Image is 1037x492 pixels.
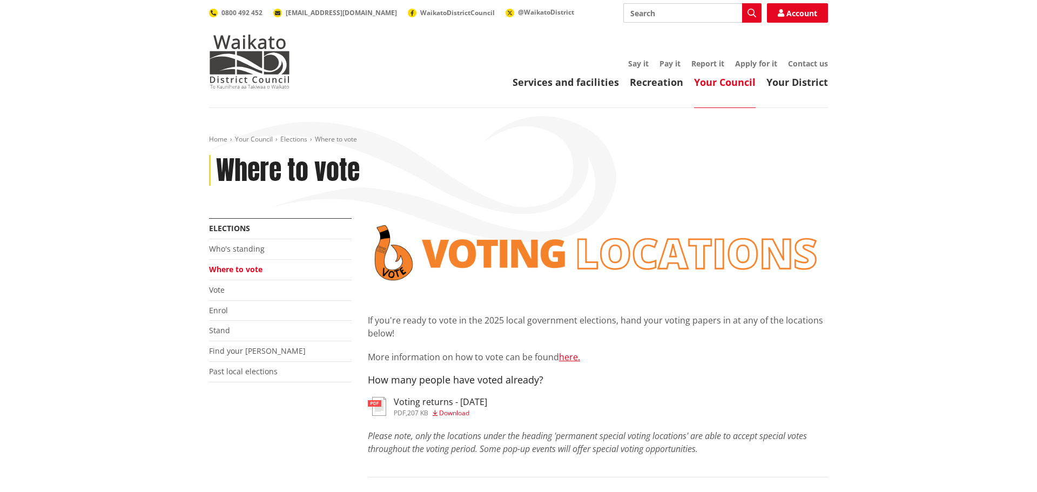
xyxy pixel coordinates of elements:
input: Search input [623,3,762,23]
p: More information on how to vote can be found [368,351,828,363]
h1: Where to vote [216,155,360,186]
span: Download [439,408,469,417]
span: @WaikatoDistrict [518,8,574,17]
p: If you're ready to vote in the 2025 local government elections, hand your voting papers in at any... [368,314,828,340]
a: Your Council [235,134,273,144]
a: Elections [209,223,250,233]
a: 0800 492 452 [209,8,262,17]
a: Stand [209,325,230,335]
span: 0800 492 452 [221,8,262,17]
a: Contact us [788,58,828,69]
a: Who's standing [209,244,265,254]
a: Recreation [630,76,683,89]
a: Pay it [659,58,681,69]
a: Your District [766,76,828,89]
a: Past local elections [209,366,278,376]
span: pdf [394,408,406,417]
span: Where to vote [315,134,357,144]
a: here. [559,351,580,363]
h4: How many people have voted already? [368,374,828,386]
a: Voting returns - [DATE] pdf,207 KB Download [368,397,487,416]
a: Elections [280,134,307,144]
a: Say it [628,58,649,69]
a: Apply for it [735,58,777,69]
a: [EMAIL_ADDRESS][DOMAIN_NAME] [273,8,397,17]
a: Services and facilities [513,76,619,89]
a: WaikatoDistrictCouncil [408,8,495,17]
a: Account [767,3,828,23]
a: Report it [691,58,724,69]
h3: Voting returns - [DATE] [394,397,487,407]
a: Vote [209,285,225,295]
img: voting locations banner [368,218,828,287]
nav: breadcrumb [209,135,828,144]
a: @WaikatoDistrict [506,8,574,17]
img: Waikato District Council - Te Kaunihera aa Takiwaa o Waikato [209,35,290,89]
img: document-pdf.svg [368,397,386,416]
a: Enrol [209,305,228,315]
a: Where to vote [209,264,262,274]
a: Home [209,134,227,144]
em: Please note, only the locations under the heading 'permanent special voting locations' are able t... [368,430,807,455]
a: Find your [PERSON_NAME] [209,346,306,356]
span: WaikatoDistrictCouncil [420,8,495,17]
span: [EMAIL_ADDRESS][DOMAIN_NAME] [286,8,397,17]
div: , [394,410,487,416]
a: Your Council [694,76,756,89]
span: 207 KB [407,408,428,417]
